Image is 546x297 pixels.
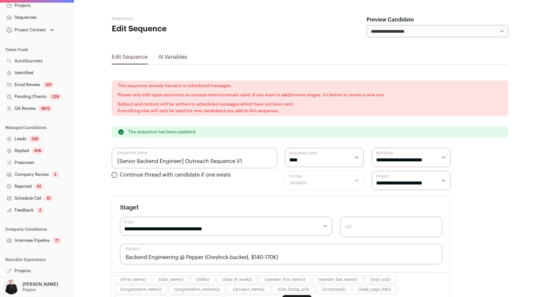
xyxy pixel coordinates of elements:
button: {{title}} [196,277,210,282]
input: CC [340,217,442,237]
button: Open dropdown [5,25,55,35]
h1: Edit Sequence [112,24,244,34]
input: Subject [120,244,442,264]
div: Project Context [5,27,46,33]
button: {{project_name}} [233,287,265,292]
button: {{job_listing_url}} [277,287,309,292]
input: Sequence name [112,148,277,168]
p: Subject and content will be written to scheduled messages which have not been sent. Everything el... [118,101,502,114]
button: {{organization_website}} [174,287,220,292]
button: {{sender_first_name}} [265,277,305,282]
div: 3612 [38,105,53,112]
h3: Stage [120,204,139,212]
div: 71 [52,237,61,244]
p: [PERSON_NAME] [22,282,58,287]
p: The sequence has been updated. [128,129,196,135]
label: Continue thread with candidate if one exists [120,172,231,178]
label: Preview Candidate [367,16,414,24]
p: This sequence already has sent or scheduled messages. [118,82,502,89]
button: {{first_name}} [120,277,146,282]
div: 2 [36,207,44,214]
div: 616 [32,148,44,154]
button: {{sender_last_name}} [318,277,358,282]
p: Please only edit typos and errors so success metrics remain valid. If you want to add/remove stag... [118,92,502,98]
a: AI Variables [158,54,187,60]
div: 321 [43,82,54,88]
button: Open dropdown [3,280,59,294]
div: 228 [49,93,62,100]
button: {{task_page_link}} [358,287,391,292]
button: {{company}} [322,287,346,292]
p: Pepper [22,287,36,292]
div: 335 [29,136,41,142]
button: {{last_name}} [159,277,183,282]
div: 51 [34,183,44,190]
button: {{opt_out}} [370,277,391,282]
button: {{organization_name}} [120,287,162,292]
span: 1 [136,205,139,211]
a: Edit Sequence [112,54,148,60]
div: 2 [52,171,59,178]
img: 9240684-medium_jpg [4,280,19,294]
button: {{day_of_week}} [222,277,252,282]
div: 15 [44,195,53,202]
a: Sequences [112,16,133,20]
